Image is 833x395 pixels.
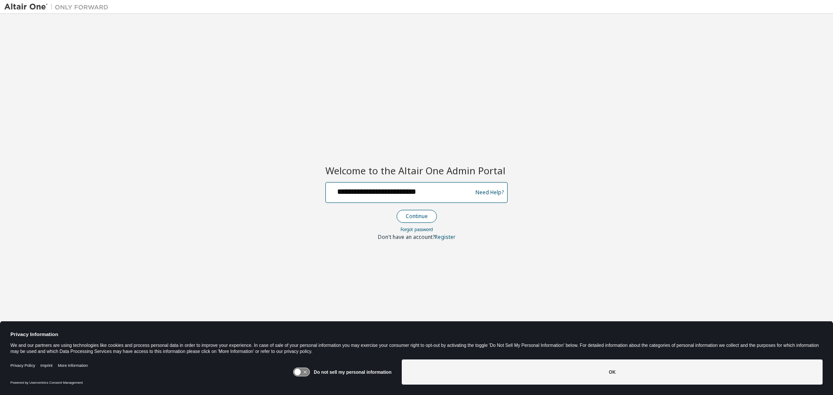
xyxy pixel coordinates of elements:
a: Forgot password [400,226,433,232]
button: Continue [397,210,437,223]
img: Altair One [4,3,113,11]
a: Register [435,233,456,241]
h2: Welcome to the Altair One Admin Portal [325,164,508,176]
span: Don't have an account? [378,233,435,241]
a: Need Help? [476,192,504,193]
